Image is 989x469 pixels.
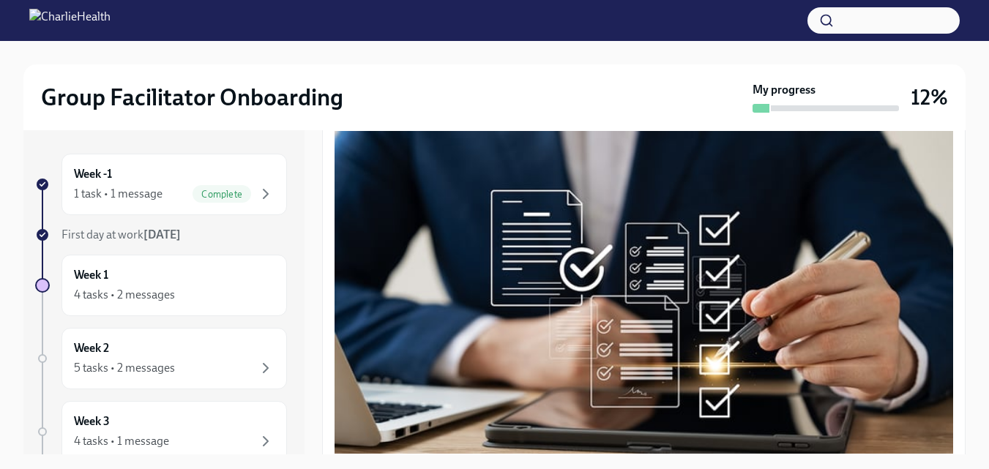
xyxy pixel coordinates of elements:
h6: Week 3 [74,413,110,429]
a: First day at work[DATE] [35,227,287,243]
h6: Week 1 [74,267,108,283]
a: Week 14 tasks • 2 messages [35,255,287,316]
img: CharlieHealth [29,9,111,32]
a: Week 34 tasks • 1 message [35,401,287,462]
div: 1 task • 1 message [74,186,163,202]
div: 5 tasks • 2 messages [74,360,175,376]
h3: 12% [911,84,948,110]
a: Week 25 tasks • 2 messages [35,328,287,389]
h2: Group Facilitator Onboarding [41,83,343,112]
h6: Week 2 [74,340,109,356]
strong: My progress [753,82,816,98]
span: Complete [193,189,251,200]
button: Zoom image [335,131,953,454]
a: Week -11 task • 1 messageComplete [35,154,287,215]
strong: [DATE] [143,228,181,241]
div: 4 tasks • 2 messages [74,287,175,303]
span: First day at work [61,228,181,241]
div: 4 tasks • 1 message [74,433,169,449]
h6: Week -1 [74,166,112,182]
